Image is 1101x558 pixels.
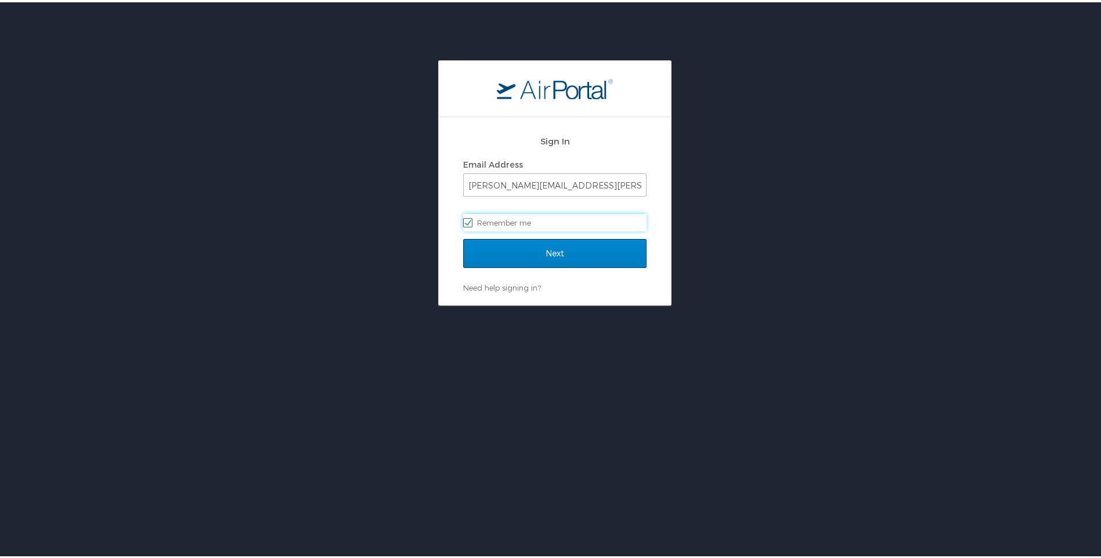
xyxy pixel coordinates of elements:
[463,157,523,167] label: Email Address
[463,132,647,146] h2: Sign In
[497,76,613,97] img: logo
[463,212,647,229] label: Remember me
[463,237,647,266] input: Next
[463,281,541,290] a: Need help signing in?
